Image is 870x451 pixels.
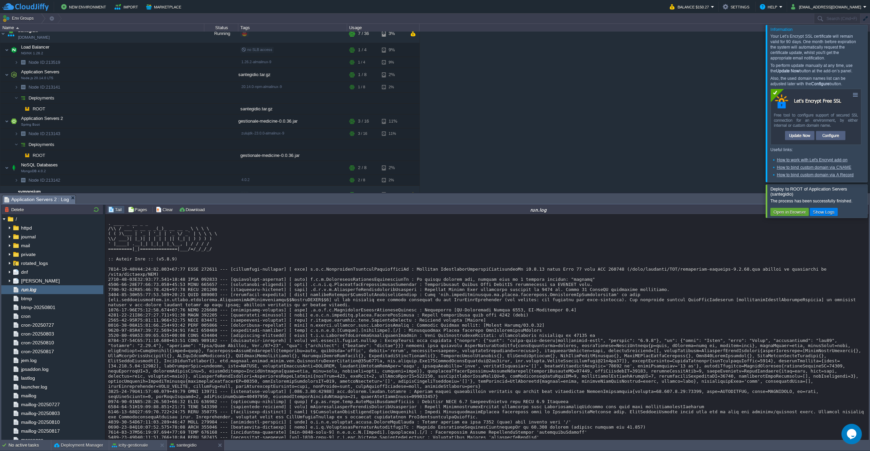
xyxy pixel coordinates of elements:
[14,178,18,188] img: AMDAwAAAACH5BAEAAAAALAAAAAABAAEAAAICRAEAOw==
[205,24,238,32] div: Status
[20,357,38,363] a: jem.log
[382,164,404,178] div: 2%
[20,278,61,284] a: [PERSON_NAME]
[20,287,37,293] a: run.log
[20,225,33,231] a: httpd
[20,72,61,77] a: Application ServersNode.js 20.14.0 LTS
[28,134,61,140] span: 213143
[20,410,61,416] span: maillog-20250803
[811,82,830,86] strong: Configure
[20,234,37,240] a: journal
[61,3,108,11] button: New Environment
[20,260,49,266] a: rotated_logs
[20,366,50,372] span: jpsaddon.log
[382,178,404,188] div: 2%
[14,216,18,222] span: /
[54,442,103,449] button: Deployment Manager
[28,134,61,140] a: Node ID:213143
[9,164,19,178] img: AMDAwAAAACH5BAEAAAAALAAAAAABAAEAAAICRAEAOw==
[32,109,46,115] a: ROOT
[776,69,799,73] strong: Update Now
[239,24,347,32] div: Tags
[18,37,50,44] a: [DOMAIN_NAME]
[9,118,19,131] img: AMDAwAAAACH5BAEAAAAALAAAAAABAAEAAAICRAEAOw==
[770,147,862,152] p: Useful links:
[358,60,365,71] div: 1 / 4
[28,145,55,150] span: Deployments
[204,189,238,207] div: Running
[5,71,9,85] img: AMDAwAAAACH5BAEAAAAALAAAAAABAAEAAAICRAEAOw==
[18,85,28,95] img: AMDAwAAAACH5BAEAAAAALAAAAAABAAEAAAICRAEAOw==
[20,313,32,319] span: cron
[777,165,851,170] a: How to bind custom domain via CNAME
[20,428,61,434] a: maillog-20250817
[112,442,148,449] button: icity-gestionale
[20,331,55,337] a: cron-20250803
[358,118,369,131] div: 3 / 16
[20,419,61,425] a: maillog-20250810
[14,96,18,106] img: AMDAwAAAACH5BAEAAAAALAAAAAABAAEAAAICRAEAOw==
[4,206,26,213] button: Delete
[20,251,37,257] span: private
[115,3,140,11] button: Import
[29,134,46,139] span: Node ID:
[28,98,55,104] a: Deployments
[156,206,175,213] button: Clear
[382,71,404,85] div: 2%
[16,27,19,29] img: AMDAwAAAACH5BAEAAAAALAAAAAABAAEAAAICRAEAOw==
[670,3,711,11] button: Balance $150.27
[241,88,282,92] span: 20.14.0-npm-almalinux-9
[241,134,284,138] span: zulujdk-23.0.0-almalinux-9
[28,62,61,68] span: 213519
[358,71,366,85] div: 1 / 8
[347,24,419,32] div: Usage
[20,242,31,249] a: mail
[20,375,36,381] a: lastlog
[18,96,28,106] img: AMDAwAAAACH5BAEAAAAALAAAAAABAAEAAAICRAEAOw==
[20,165,59,171] span: NoSQL Databases
[20,437,44,443] a: messages
[358,28,369,46] div: 7 / 36
[146,3,183,11] button: Marketplace
[8,440,51,451] div: No active tasks
[238,118,347,131] div: gestionale-medicine-0.0.36.jar
[22,153,32,164] img: AMDAwAAAACH5BAEAAAAALAAAAAABAAEAAAICRAEAOw==
[771,209,808,215] button: Open in Browser
[382,60,404,71] div: 9%
[20,401,61,408] span: maillog-20250727
[20,269,29,275] a: dnf
[238,107,347,117] div: santegidio.tar.gz
[358,178,365,188] div: 2 / 8
[20,340,55,346] a: cron-20250810
[22,107,32,117] img: AMDAwAAAACH5BAEAAAAALAAAAAABAAEAAAICRAEAOw==
[21,54,43,58] span: NGINX 1.26.2
[0,28,6,46] img: AMDAwAAAACH5BAEAAAAALAAAAAABAAEAAAICRAEAOw==
[32,156,46,161] a: ROOT
[358,131,367,142] div: 3 / 16
[5,118,9,131] img: AMDAwAAAACH5BAEAAAAALAAAAAABAAEAAAICRAEAOw==
[358,46,366,60] div: 1 / 4
[20,384,48,390] a: launcher.log
[20,72,61,78] span: Application Servers
[20,47,50,53] span: Load Balancer
[18,30,38,37] a: santegidio
[14,85,18,95] img: AMDAwAAAACH5BAEAAAAALAAAAAABAAEAAAICRAEAOw==
[18,107,22,117] img: AMDAwAAAACH5BAEAAAAALAAAAAABAAEAAAICRAEAOw==
[791,3,863,11] button: [EMAIL_ADDRESS][DOMAIN_NAME]
[18,192,41,198] a: symposium
[20,322,55,328] span: cron-20250727
[20,295,33,302] a: btmp
[9,71,19,85] img: AMDAwAAAACH5BAEAAAAALAAAAAABAAEAAAICRAEAOw==
[21,126,40,130] span: Spring Boot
